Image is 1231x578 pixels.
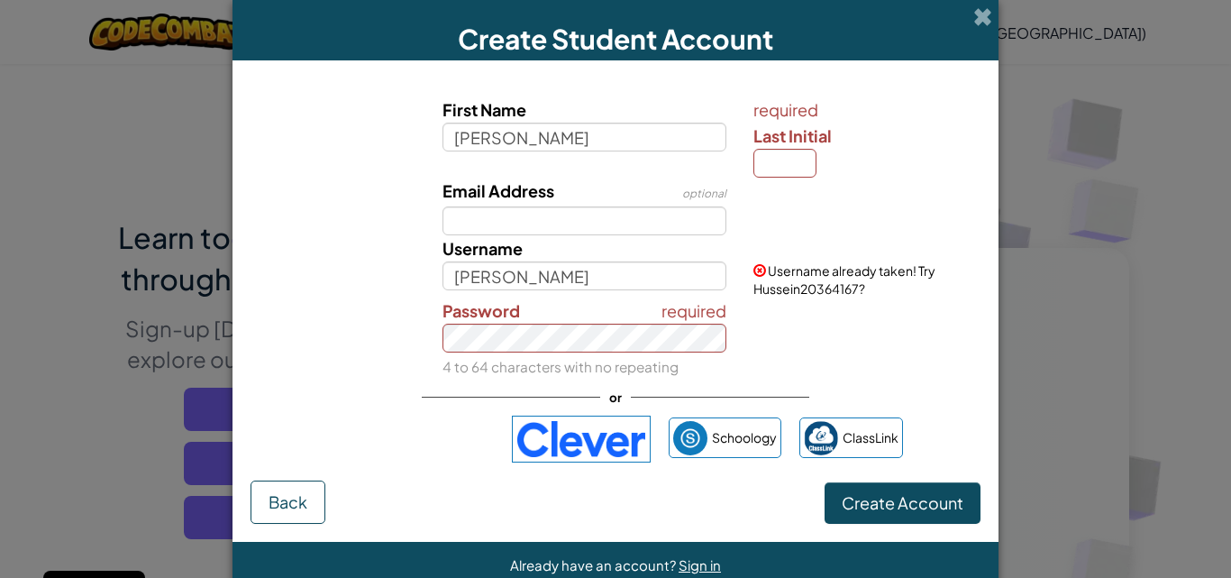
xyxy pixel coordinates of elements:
span: Already have an account? [510,556,679,573]
a: Sign in [679,556,721,573]
span: Password [442,300,520,321]
img: clever-logo-blue.png [512,416,651,463]
img: schoology.png [673,421,707,455]
img: classlink-logo-small.png [804,421,838,455]
span: Create Student Account [458,22,773,56]
span: required [753,96,976,123]
span: ClassLink [843,425,898,451]
small: 4 to 64 characters with no repeating [442,358,679,375]
span: Back [269,491,307,512]
span: Last Initial [753,125,832,146]
span: Username [442,238,523,259]
span: optional [682,187,726,200]
button: Back [251,481,325,524]
span: First Name [442,99,526,120]
span: Create Account [842,492,963,513]
button: Create Account [825,482,980,524]
span: required [661,298,726,324]
span: Email Address [442,180,554,201]
span: Schoology [712,425,777,451]
span: or [600,384,631,410]
iframe: Sign in with Google Button [319,419,503,459]
span: Username already taken! Try Hussein20364167? [753,262,935,297]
